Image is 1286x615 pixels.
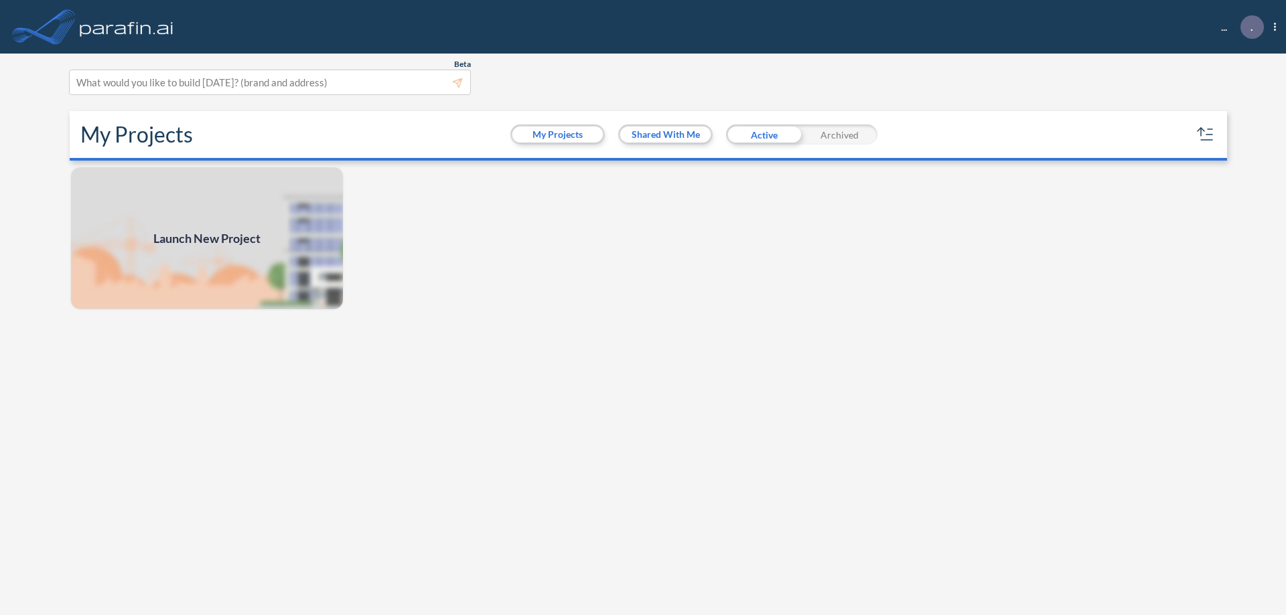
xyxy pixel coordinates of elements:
[70,166,344,311] a: Launch New Project
[70,166,344,311] img: add
[80,122,193,147] h2: My Projects
[1201,15,1276,39] div: ...
[512,126,603,143] button: My Projects
[153,230,261,248] span: Launch New Project
[802,124,877,145] div: Archived
[726,124,802,145] div: Active
[1195,124,1216,145] button: sort
[454,59,471,70] span: Beta
[77,13,176,40] img: logo
[1251,21,1253,33] p: .
[620,126,711,143] button: Shared With Me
